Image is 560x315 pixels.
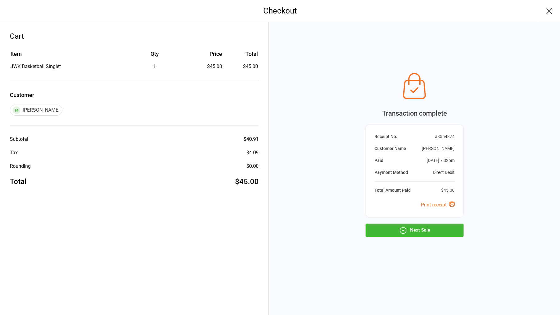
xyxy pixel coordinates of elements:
div: $40.91 [244,136,259,143]
div: # 3554874 [435,133,455,140]
div: Total Amount Paid [374,187,411,194]
label: Customer [10,91,259,99]
div: Transaction complete [366,108,464,118]
div: $45.00 [235,176,259,187]
span: JWK Basketball Singlet [10,63,61,69]
div: Paid [374,157,383,164]
div: [PERSON_NAME] [10,105,62,116]
div: 1 [123,63,185,70]
div: Price [186,50,222,58]
div: Total [10,176,26,187]
a: Print receipt [421,202,455,208]
div: Cart [10,31,259,42]
td: $45.00 [225,63,258,70]
th: Total [225,50,258,62]
div: Subtotal [10,136,28,143]
div: Payment Method [374,169,408,176]
div: $0.00 [246,163,259,170]
div: Customer Name [374,145,406,152]
button: Next Sale [366,224,464,237]
div: Direct Debit [433,169,455,176]
div: [DATE] 7:32pm [427,157,455,164]
div: [PERSON_NAME] [422,145,455,152]
th: Qty [123,50,185,62]
div: $45.00 [186,63,222,70]
div: Rounding [10,163,31,170]
div: $4.09 [246,149,259,156]
div: Tax [10,149,18,156]
th: Item [10,50,123,62]
div: $45.00 [441,187,455,194]
div: Receipt No. [374,133,397,140]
